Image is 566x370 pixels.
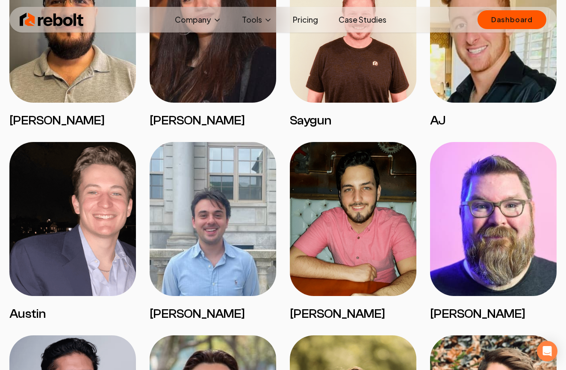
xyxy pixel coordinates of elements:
[478,10,546,29] a: Dashboard
[168,11,228,28] button: Company
[430,113,557,128] h3: AJ
[150,306,276,322] h3: [PERSON_NAME]
[332,11,393,28] a: Case Studies
[290,113,416,128] h3: Saygun
[290,142,416,296] img: Santiago
[150,113,276,128] h3: [PERSON_NAME]
[150,142,276,296] img: Anthony
[235,11,279,28] button: Tools
[430,306,557,322] h3: [PERSON_NAME]
[9,113,136,128] h3: [PERSON_NAME]
[290,306,416,322] h3: [PERSON_NAME]
[286,11,325,28] a: Pricing
[9,306,136,322] h3: Austin
[9,142,136,296] img: Austin
[20,11,84,28] img: Rebolt Logo
[537,341,557,361] div: Open Intercom Messenger
[430,142,557,296] img: John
